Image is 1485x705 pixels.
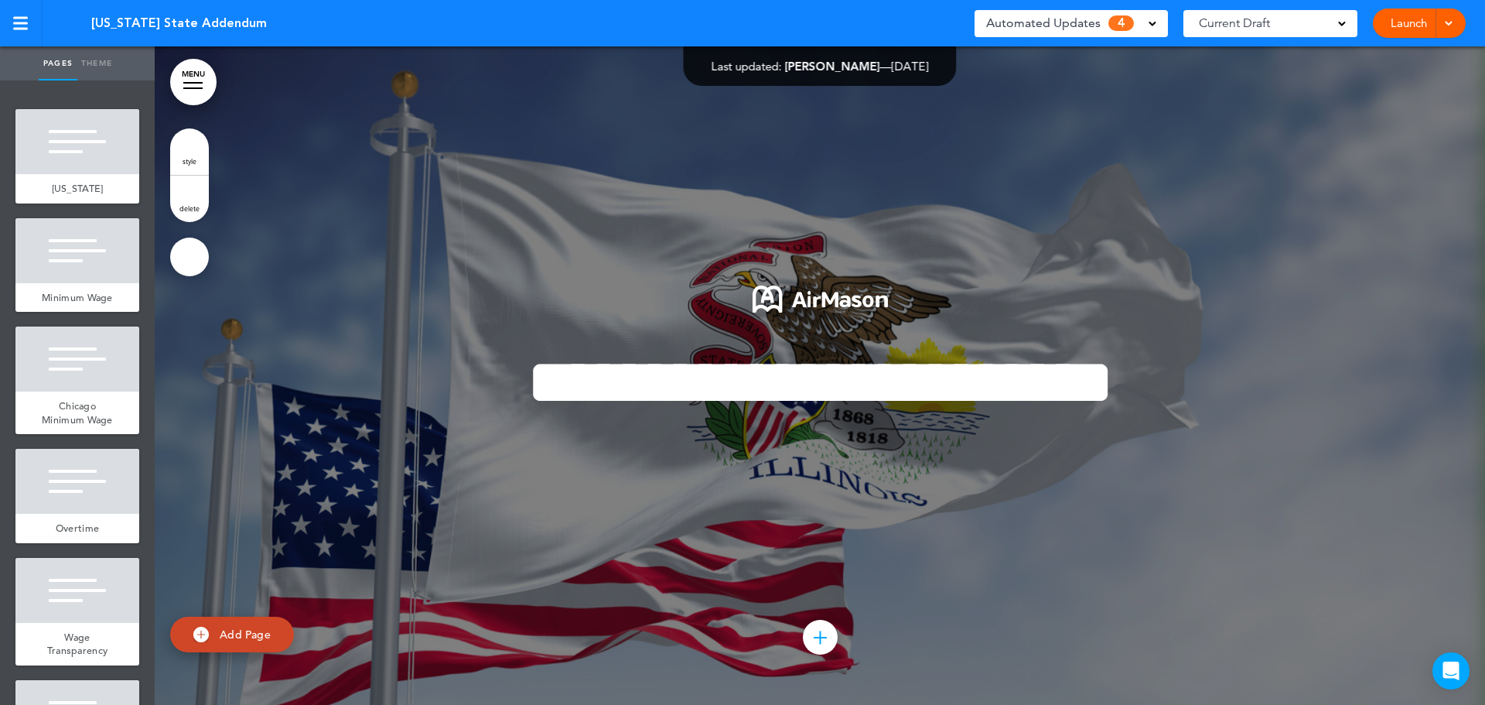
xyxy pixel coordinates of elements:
span: Add Page [220,628,271,642]
span: Last updated: [712,59,782,74]
span: Minimum Wage [42,291,113,304]
a: delete [170,176,209,222]
span: Wage Transparency [47,631,108,658]
a: MENU [170,59,217,105]
span: 4 [1108,15,1134,31]
span: [US_STATE] State Addendum [91,15,267,32]
a: Overtime [15,514,139,543]
span: [US_STATE] [52,182,104,195]
span: Current Draft [1199,12,1270,34]
span: Automated Updates [986,12,1101,34]
img: 1722553576973-Airmason_logo_White.png [753,286,888,313]
span: style [183,156,196,166]
a: Launch [1384,9,1433,38]
a: Add Page [170,617,294,653]
a: Pages [39,46,77,80]
a: Minimum Wage [15,283,139,313]
span: Overtime [56,522,99,535]
span: [PERSON_NAME] [785,59,880,74]
a: Wage Transparency [15,623,139,666]
span: Chicago Minimum Wage [42,399,113,426]
span: [DATE] [892,59,929,74]
span: delete [179,204,200,213]
a: [US_STATE] [15,174,139,204]
a: Chicago Minimum Wage [15,392,139,434]
a: style [170,128,209,175]
a: Theme [77,46,116,80]
div: Open Intercom Messenger [1432,652,1470,690]
img: add.svg [193,627,209,642]
div: — [712,60,929,72]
